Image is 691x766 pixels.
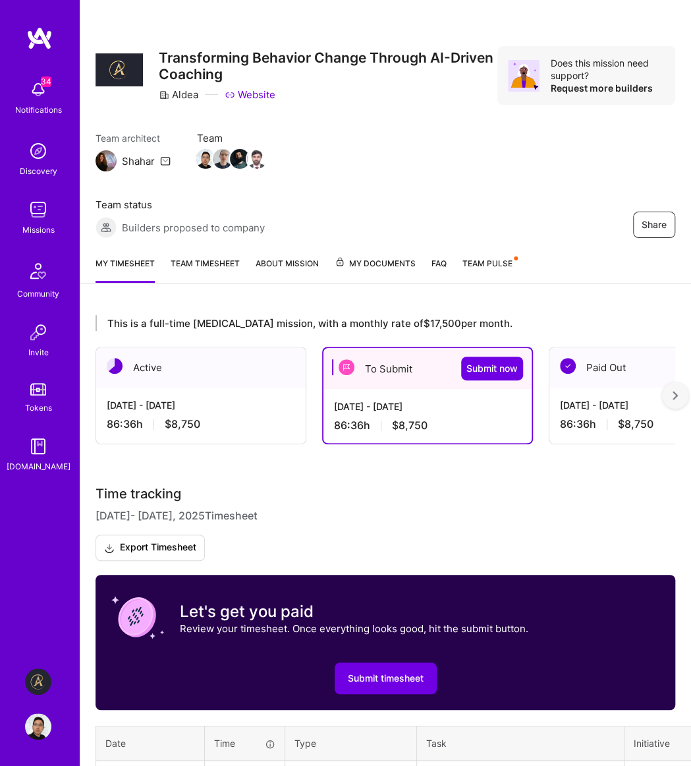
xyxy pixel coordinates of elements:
h3: Let's get you paid [180,602,528,622]
i: icon Download [104,541,115,555]
div: This is a full-time [MEDICAL_DATA] mission, with a monthly rate of $17,500 per month. [96,315,675,331]
div: Active [96,347,306,388]
img: guide book [25,433,51,459]
a: FAQ [431,256,447,283]
img: Community [22,255,54,287]
img: logo [26,26,53,50]
button: Export Timesheet [96,535,205,561]
div: [DOMAIN_NAME] [7,459,70,473]
div: [DATE] - [DATE] [107,398,295,412]
span: Team architect [96,131,171,145]
img: coin [111,591,164,643]
img: teamwork [25,196,51,223]
div: Request more builders [550,82,665,94]
img: Team Member Avatar [213,149,233,169]
div: Discovery [20,164,57,178]
a: Website [225,88,275,102]
img: Aldea: Transforming Behavior Change Through AI-Driven Coaching [25,668,51,695]
div: Aldea [159,88,198,102]
img: Team Member Avatar [247,149,267,169]
th: Date [96,726,205,761]
img: Avatar [508,60,539,92]
img: Company Logo [96,53,143,87]
span: Time tracking [96,486,181,502]
a: User Avatar [22,713,55,740]
a: My timesheet [96,256,155,283]
img: Builders proposed to company [96,217,117,238]
p: Review your timesheet. Once everything looks good, hit the submit button. [180,622,528,635]
span: Team status [96,198,265,212]
a: Team Member Avatar [231,148,248,170]
img: To Submit [339,359,354,375]
th: Type [285,726,417,761]
img: tokens [30,383,46,396]
th: Task [417,726,624,761]
a: My Documents [335,256,416,283]
span: [DATE] - [DATE] , 2025 Timesheet [96,508,258,524]
div: Invite [28,345,49,359]
div: Shahar [122,154,155,168]
span: Submit now [466,362,518,375]
div: Does this mission need support? [550,57,665,82]
div: Community [17,287,59,301]
img: Paid Out [560,358,576,374]
i: icon Mail [160,156,171,166]
span: My Documents [335,256,416,271]
div: Missions [22,223,55,237]
a: Team Member Avatar [197,148,214,170]
div: [DATE] - [DATE] [334,399,521,413]
button: Submit now [461,357,523,380]
a: Aldea: Transforming Behavior Change Through AI-Driven Coaching [22,668,55,695]
span: $8,750 [618,417,653,431]
span: $8,750 [392,419,428,432]
div: 86:36 h [334,419,521,432]
img: User Avatar [25,713,51,740]
img: Team Architect [96,150,117,171]
span: Team [197,131,265,145]
span: 34 [41,76,51,87]
img: right [673,391,678,400]
img: Invite [25,319,51,345]
span: $8,750 [165,417,200,431]
div: Time [214,736,275,750]
a: Team timesheet [171,256,240,283]
div: Tokens [25,401,52,415]
span: Share [642,218,667,231]
span: Submit timesheet [348,672,424,685]
a: Team Member Avatar [214,148,231,170]
button: Share [633,212,675,238]
img: Active [107,358,123,374]
a: About Mission [256,256,319,283]
span: Builders proposed to company [122,221,265,235]
i: icon CompanyGray [159,90,169,100]
div: 86:36 h [107,417,295,431]
a: Team Member Avatar [248,148,265,170]
div: To Submit [323,348,532,389]
div: Notifications [15,103,62,117]
button: Submit timesheet [335,663,437,694]
img: Team Member Avatar [196,149,215,169]
img: Team Member Avatar [230,149,250,169]
h3: Transforming Behavior Change Through AI-Driven Coaching [159,49,497,82]
img: bell [25,76,51,103]
a: Team Pulse [462,256,516,283]
span: Team Pulse [462,258,512,268]
img: discovery [25,138,51,164]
